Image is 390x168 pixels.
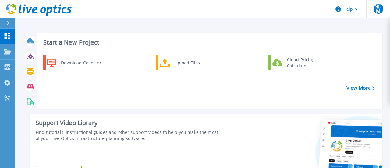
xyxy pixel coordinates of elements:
a: View More [346,85,375,91]
div: Support Video Library [36,119,219,127]
h3: Start a New Project [43,39,374,46]
div: Cloud Pricing Calculator [284,57,329,69]
a: Download Collector [43,55,105,70]
div: Download Collector [58,57,104,69]
a: Cloud Pricing Calculator [268,55,331,70]
a: Upload Files [156,55,218,70]
div: Upload Files [172,57,217,69]
div: Find tutorials, instructional guides and other support videos to help you make the most of your L... [36,129,219,141]
span: NDM [374,4,383,14]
